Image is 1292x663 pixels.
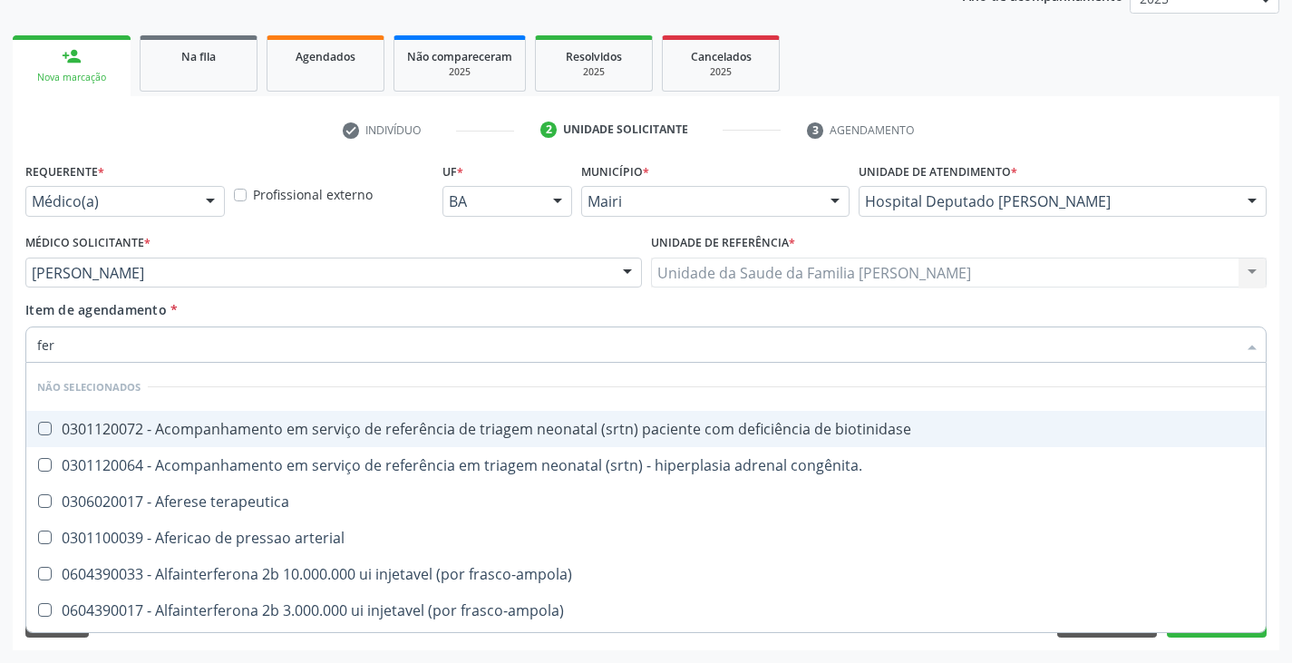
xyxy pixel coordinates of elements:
[651,229,795,258] label: Unidade de referência
[566,49,622,64] span: Resolvidos
[62,46,82,66] div: person_add
[25,71,118,84] div: Nova marcação
[865,192,1229,210] span: Hospital Deputado [PERSON_NAME]
[253,185,373,204] label: Profissional externo
[549,65,639,79] div: 2025
[32,264,605,282] span: [PERSON_NAME]
[563,122,688,138] div: Unidade solicitante
[296,49,355,64] span: Agendados
[407,49,512,64] span: Não compareceram
[181,49,216,64] span: Na fila
[859,158,1017,186] label: Unidade de atendimento
[675,65,766,79] div: 2025
[540,122,557,138] div: 2
[25,158,104,186] label: Requerente
[581,158,649,186] label: Município
[37,327,1237,363] input: Buscar por procedimentos
[25,301,167,318] span: Item de agendamento
[449,192,535,210] span: BA
[588,192,812,210] span: Mairi
[407,65,512,79] div: 2025
[442,158,463,186] label: UF
[32,192,188,210] span: Médico(a)
[691,49,752,64] span: Cancelados
[25,229,151,258] label: Médico Solicitante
